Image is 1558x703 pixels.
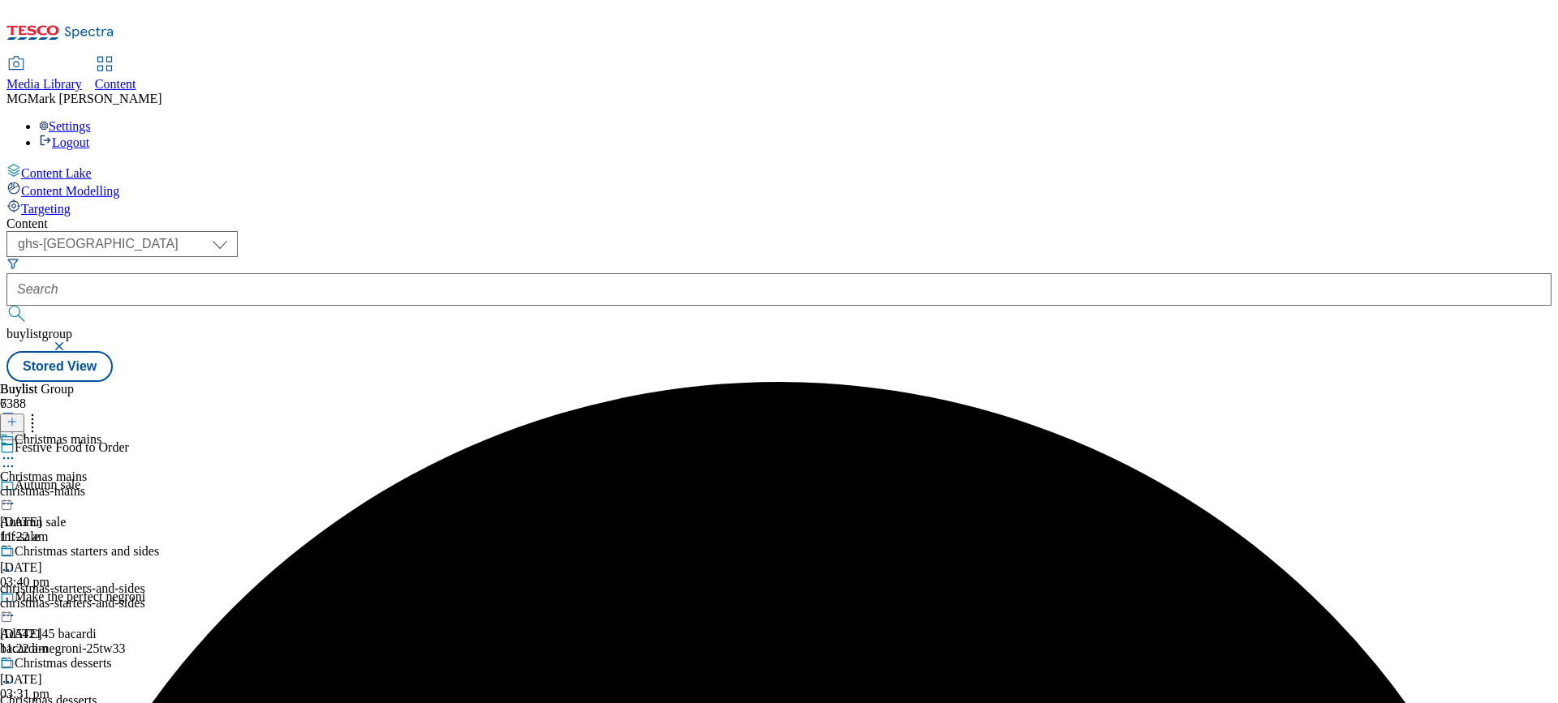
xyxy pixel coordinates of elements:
[21,166,92,180] span: Content Lake
[95,58,136,92] a: Content
[6,351,113,382] button: Stored View
[21,184,119,198] span: Content Modelling
[6,92,28,105] span: MG
[15,544,159,559] div: Christmas starters and sides
[6,273,1552,306] input: Search
[21,202,71,216] span: Targeting
[6,257,19,270] svg: Search Filters
[28,92,162,105] span: Mark [PERSON_NAME]
[6,181,1552,199] a: Content Modelling
[39,135,89,149] a: Logout
[6,77,82,91] span: Media Library
[95,77,136,91] span: Content
[6,58,82,92] a: Media Library
[39,119,91,133] a: Settings
[15,432,101,447] div: Christmas mains
[6,163,1552,181] a: Content Lake
[6,199,1552,216] a: Targeting
[15,656,112,671] div: Christmas desserts
[6,327,72,341] span: buylistgroup
[6,216,1552,231] div: Content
